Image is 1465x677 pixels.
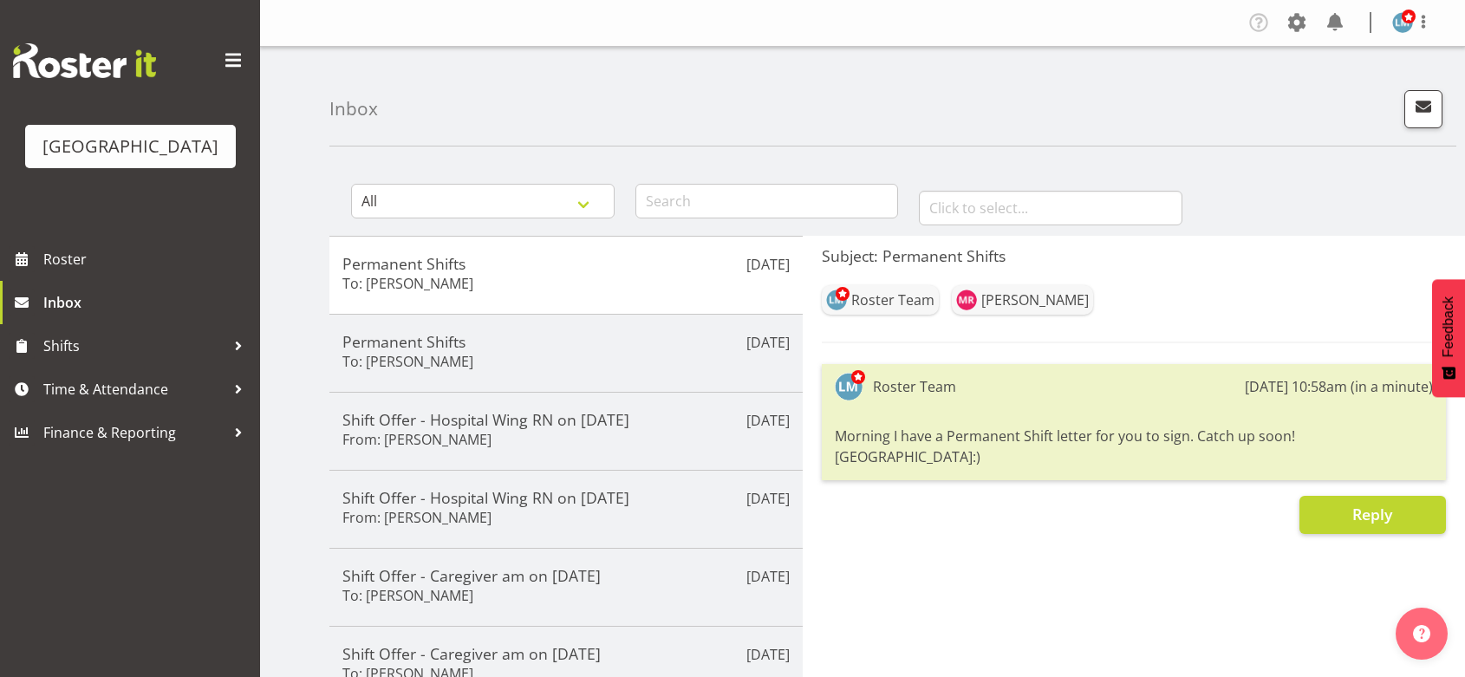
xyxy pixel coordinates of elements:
[746,332,790,353] p: [DATE]
[746,644,790,665] p: [DATE]
[342,587,473,604] h6: To: [PERSON_NAME]
[43,376,225,402] span: Time & Attendance
[342,644,790,663] h5: Shift Offer - Caregiver am on [DATE]
[43,420,225,446] span: Finance & Reporting
[42,133,218,159] div: [GEOGRAPHIC_DATA]
[1245,376,1433,397] div: [DATE] 10:58am (in a minute)
[1299,496,1446,534] button: Reply
[342,488,790,507] h5: Shift Offer - Hospital Wing RN on [DATE]
[956,290,977,310] img: mai-reglos11390.jpg
[981,290,1089,310] div: [PERSON_NAME]
[746,488,790,509] p: [DATE]
[342,254,790,273] h5: Permanent Shifts
[919,191,1182,225] input: Click to select...
[342,353,473,370] h6: To: [PERSON_NAME]
[342,509,492,526] h6: From: [PERSON_NAME]
[1441,296,1456,357] span: Feedback
[1392,12,1413,33] img: lesley-mckenzie127.jpg
[746,410,790,431] p: [DATE]
[746,566,790,587] p: [DATE]
[746,254,790,275] p: [DATE]
[873,376,956,397] div: Roster Team
[342,566,790,585] h5: Shift Offer - Caregiver am on [DATE]
[329,99,378,119] h4: Inbox
[43,246,251,272] span: Roster
[826,290,847,310] img: lesley-mckenzie127.jpg
[13,43,156,78] img: Rosterit website logo
[1432,279,1465,397] button: Feedback - Show survey
[342,275,473,292] h6: To: [PERSON_NAME]
[822,246,1446,265] h5: Subject: Permanent Shifts
[635,184,899,218] input: Search
[342,431,492,448] h6: From: [PERSON_NAME]
[835,373,863,400] img: lesley-mckenzie127.jpg
[43,290,251,316] span: Inbox
[1413,625,1430,642] img: help-xxl-2.png
[851,290,934,310] div: Roster Team
[835,421,1433,472] div: Morning I have a Permanent Shift letter for you to sign. Catch up soon! [GEOGRAPHIC_DATA]:)
[1352,504,1392,524] span: Reply
[342,332,790,351] h5: Permanent Shifts
[43,333,225,359] span: Shifts
[342,410,790,429] h5: Shift Offer - Hospital Wing RN on [DATE]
